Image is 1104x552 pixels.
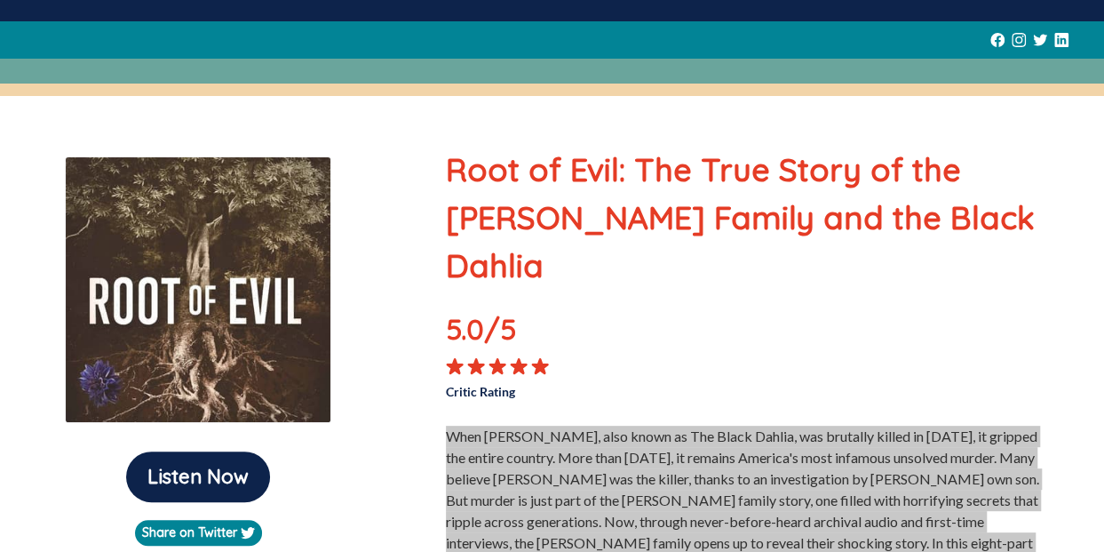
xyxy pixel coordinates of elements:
p: Critic Rating [446,375,747,401]
button: Listen Now [126,452,270,502]
img: Root of Evil: The True Story of the Hodel Family and the Black Dahlia [65,156,331,423]
a: Share on Twitter [135,520,262,546]
p: Root of Evil: The True Story of the [PERSON_NAME] Family and the Black Dahlia [446,146,1047,290]
p: 5.0 /5 [446,308,566,357]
